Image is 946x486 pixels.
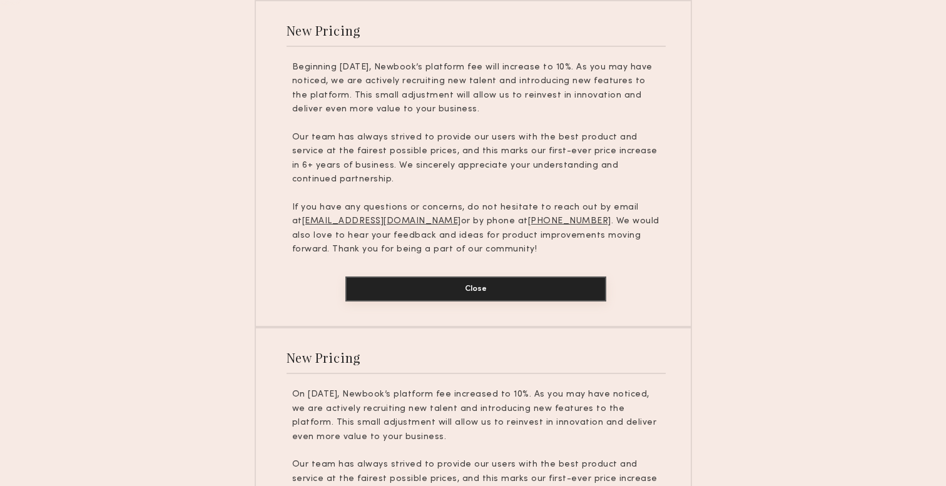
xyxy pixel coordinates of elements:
button: Close [345,276,606,301]
p: Our team has always strived to provide our users with the best product and service at the fairest... [292,131,660,187]
p: If you have any questions or concerns, do not hesitate to reach out by email at or by phone at . ... [292,201,660,257]
p: Beginning [DATE], Newbook’s platform fee will increase to 10%. As you may have noticed, we are ac... [292,61,660,117]
div: New Pricing [287,22,361,39]
u: [PHONE_NUMBER] [528,217,611,225]
u: [EMAIL_ADDRESS][DOMAIN_NAME] [302,217,461,225]
div: New Pricing [287,349,361,366]
p: On [DATE], Newbook’s platform fee increased to 10%. As you may have noticed, we are actively recr... [292,388,660,444]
